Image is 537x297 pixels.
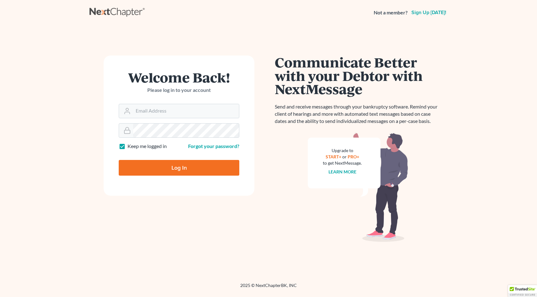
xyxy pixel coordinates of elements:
span: or [342,154,347,159]
a: PRO+ [348,154,359,159]
a: START+ [326,154,341,159]
a: Forgot your password? [188,143,239,149]
input: Log In [119,160,239,176]
img: nextmessage_bg-59042aed3d76b12b5cd301f8e5b87938c9018125f34e5fa2b7a6b67550977c72.svg [308,132,408,242]
div: to get NextMessage. [323,160,362,166]
input: Email Address [133,104,239,118]
label: Keep me logged in [127,143,167,150]
h1: Communicate Better with your Debtor with NextMessage [275,56,441,96]
a: Sign up [DATE]! [410,10,447,15]
h1: Welcome Back! [119,71,239,84]
div: 2025 © NextChapterBK, INC [89,282,447,294]
div: Upgrade to [323,147,362,154]
p: Please log in to your account [119,87,239,94]
p: Send and receive messages through your bankruptcy software. Remind your client of hearings and mo... [275,103,441,125]
a: Learn more [328,169,356,174]
strong: Not a member? [374,9,408,16]
div: TrustedSite Certified [508,285,537,297]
